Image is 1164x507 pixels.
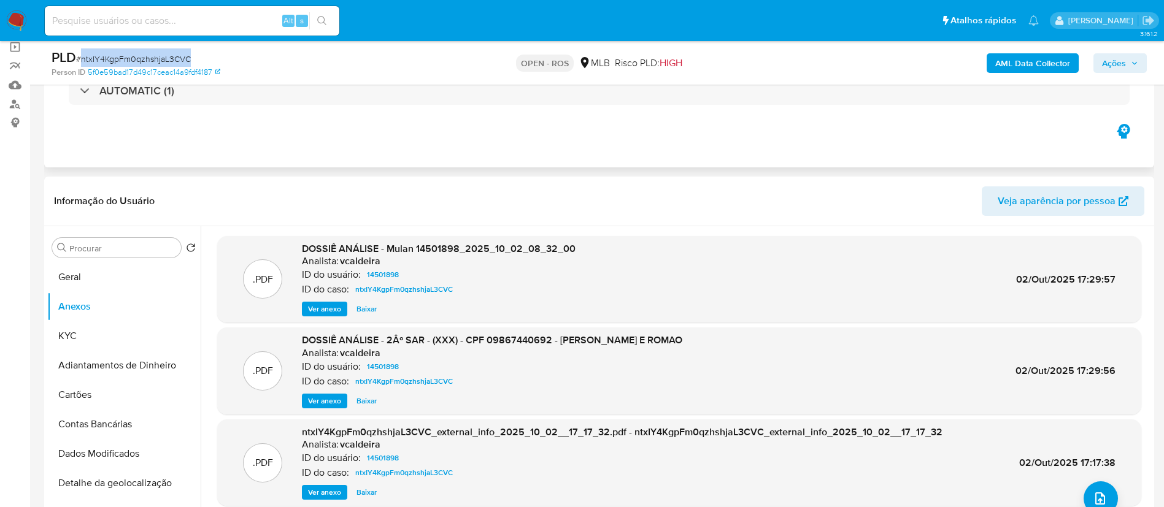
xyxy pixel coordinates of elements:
[995,53,1070,73] b: AML Data Collector
[357,395,377,407] span: Baixar
[54,195,155,207] h1: Informação do Usuário
[253,273,273,286] p: .PDF
[76,53,191,65] span: # ntxIY4KgpFm0qzhshjaL3CVC
[987,53,1079,73] button: AML Data Collector
[302,360,361,373] p: ID do usuário:
[350,465,458,480] a: ntxIY4KgpFm0qzhshjaL3CVC
[982,186,1144,216] button: Veja aparência por pessoa
[362,359,404,374] a: 14501898
[302,438,339,451] p: Analista:
[350,374,458,389] a: ntxIY4KgpFm0qzhshjaL3CVC
[302,452,361,464] p: ID do usuário:
[615,56,682,70] span: Risco PLD:
[1140,29,1158,39] span: 3.161.2
[1016,272,1116,286] span: 02/Out/2025 17:29:57
[52,67,85,78] b: Person ID
[57,243,67,253] button: Procurar
[99,84,174,97] h3: AUTOMATIC (1)
[1028,15,1039,26] a: Notificações
[350,282,458,297] a: ntxIY4KgpFm0qzhshjaL3CVC
[350,394,383,408] button: Baixar
[308,395,341,407] span: Ver anexo
[302,375,349,387] p: ID do caso:
[47,292,201,321] button: Anexos
[253,364,273,378] p: .PDF
[1142,14,1155,27] a: Sair
[47,262,201,292] button: Geral
[302,283,349,295] p: ID do caso:
[367,451,399,465] span: 14501898
[302,255,339,267] p: Analista:
[283,15,293,26] span: Alt
[1016,364,1116,378] span: 02/Out/2025 17:29:56
[357,303,377,315] span: Baixar
[69,243,176,254] input: Procurar
[355,282,453,297] span: ntxIY4KgpFm0qzhshjaL3CVC
[302,242,576,256] span: DOSSIÊ ANÁLISE - Mulan 14501898_2025_10_02_08_32_00
[1019,456,1116,470] span: 02/Out/2025 17:17:38
[302,347,339,359] p: Analista:
[47,351,201,380] button: Adiantamentos de Dinheiro
[350,485,383,500] button: Baixar
[52,47,76,67] b: PLD
[350,302,383,316] button: Baixar
[308,486,341,498] span: Ver anexo
[302,333,682,347] span: DOSSIÊ ANÁLISE - 2Âº SAR - (XXX) - CPF 09867440692 - [PERSON_NAME] E ROMAO
[300,15,304,26] span: s
[45,13,339,29] input: Pesquise usuários ou casos...
[309,12,334,29] button: search-icon
[362,451,404,465] a: 14501898
[340,438,380,451] h6: vcaldeira
[1068,15,1138,26] p: joice.osilva@mercadopago.com.br
[340,255,380,267] h6: vcaldeira
[340,347,380,359] h6: vcaldeira
[47,439,201,468] button: Dados Modificados
[88,67,220,78] a: 5f0e59bad17d49c17ceac14a9fdf4187
[47,468,201,498] button: Detalhe da geolocalização
[355,374,453,389] span: ntxIY4KgpFm0qzhshjaL3CVC
[516,55,574,72] p: OPEN - ROS
[302,302,347,316] button: Ver anexo
[302,394,347,408] button: Ver anexo
[302,269,361,281] p: ID do usuário:
[950,14,1016,27] span: Atalhos rápidos
[357,486,377,498] span: Baixar
[1102,53,1126,73] span: Ações
[69,77,1130,105] div: AUTOMATIC (1)
[186,243,196,256] button: Retornar ao pedido padrão
[47,380,201,410] button: Cartões
[362,267,404,282] a: 14501898
[302,467,349,479] p: ID do caso:
[47,410,201,439] button: Contas Bancárias
[998,186,1116,216] span: Veja aparência por pessoa
[579,56,610,70] div: MLB
[355,465,453,480] span: ntxIY4KgpFm0qzhshjaL3CVC
[367,267,399,282] span: 14501898
[1093,53,1147,73] button: Ações
[302,485,347,500] button: Ver anexo
[47,321,201,351] button: KYC
[302,425,942,439] span: ntxIY4KgpFm0qzhshjaL3CVC_external_info_2025_10_02__17_17_32.pdf - ntxIY4KgpFm0qzhshjaL3CVC_extern...
[253,456,273,470] p: .PDF
[660,56,682,70] span: HIGH
[367,359,399,374] span: 14501898
[308,303,341,315] span: Ver anexo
